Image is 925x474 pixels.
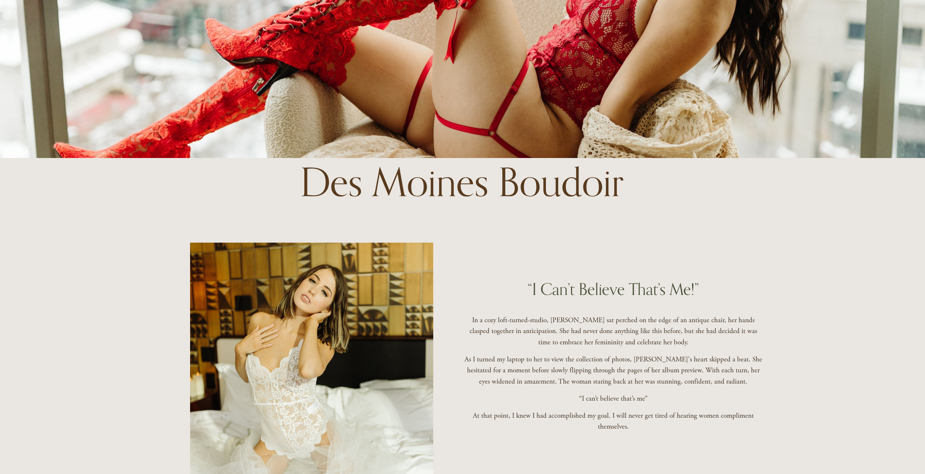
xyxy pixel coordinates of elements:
[300,162,624,201] h1: Des Moines Boudoir
[464,410,762,433] p: At that point, I knew I had accomplished my goal. I will never get tired of hearing women complim...
[464,315,762,348] p: In a cozy loft-turned-studio, [PERSON_NAME] sat perched on the edge of an antique chair, her hand...
[464,354,762,388] p: As I turned my laptop to her to view the collection of photos, [PERSON_NAME]'s heart skipped a be...
[492,279,735,300] h2: “I Can’t Believe That’s Me!”
[464,393,762,405] p: “I can’t believe that’s me”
